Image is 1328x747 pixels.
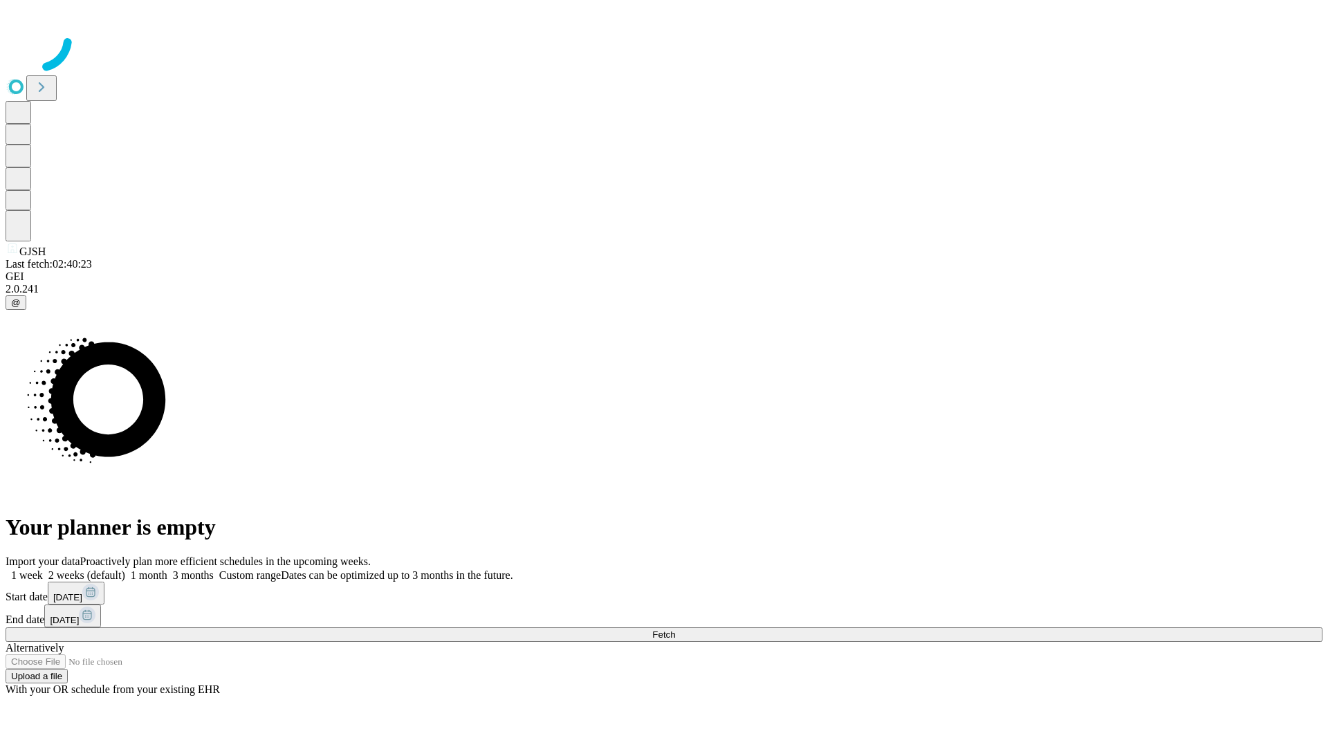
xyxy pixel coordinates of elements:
[131,569,167,581] span: 1 month
[6,642,64,654] span: Alternatively
[219,569,281,581] span: Custom range
[48,582,104,605] button: [DATE]
[652,629,675,640] span: Fetch
[6,683,220,695] span: With your OR schedule from your existing EHR
[6,283,1322,295] div: 2.0.241
[6,627,1322,642] button: Fetch
[53,592,82,602] span: [DATE]
[19,246,46,257] span: GJSH
[6,669,68,683] button: Upload a file
[6,270,1322,283] div: GEI
[6,295,26,310] button: @
[6,258,92,270] span: Last fetch: 02:40:23
[50,615,79,625] span: [DATE]
[11,297,21,308] span: @
[6,515,1322,540] h1: Your planner is empty
[48,569,125,581] span: 2 weeks (default)
[281,569,513,581] span: Dates can be optimized up to 3 months in the future.
[6,605,1322,627] div: End date
[80,555,371,567] span: Proactively plan more efficient schedules in the upcoming weeks.
[173,569,214,581] span: 3 months
[6,582,1322,605] div: Start date
[44,605,101,627] button: [DATE]
[11,569,43,581] span: 1 week
[6,555,80,567] span: Import your data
